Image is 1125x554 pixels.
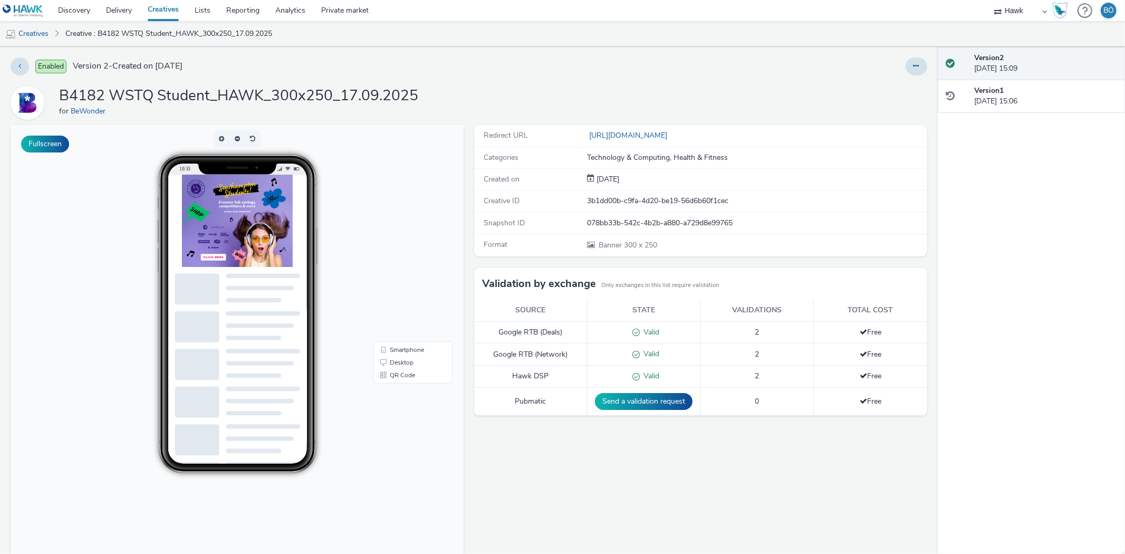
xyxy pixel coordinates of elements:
span: Version 2 - Created on [DATE] [73,60,182,72]
th: Validations [700,300,814,321]
h1: B4182 WSTQ Student_HAWK_300x250_17.09.2025 [59,86,418,106]
div: 078bb33b-542c-4b2b-a880-a729d8e99765 [587,218,926,228]
span: Snapshot ID [484,218,525,228]
span: Valid [640,327,659,337]
small: Only exchanges in this list require validation [601,281,719,290]
div: Technology & Computing, Health & Fitness [587,152,926,163]
span: Redirect URL [484,130,528,140]
div: 3b1dd00b-c9fa-4d20-be19-56d6b60f1cec [587,196,926,206]
span: 300 x 250 [598,240,657,250]
h3: Validation by exchange [482,276,596,292]
td: Google RTB (Network) [474,343,588,366]
span: Format [484,240,507,250]
span: Free [860,396,881,406]
td: Hawk DSP [474,366,588,388]
li: QR Code [365,244,440,256]
li: Smartphone [365,218,440,231]
span: 0 [755,396,759,406]
strong: Version 2 [974,53,1004,63]
div: Creation 17 September 2025, 15:06 [594,174,619,185]
span: Valid [640,349,659,359]
span: for [59,106,71,116]
a: [URL][DOMAIN_NAME] [587,130,671,140]
a: Creative : B4182 WSTQ Student_HAWK_300x250_17.09.2025 [60,21,277,46]
button: Send a validation request [595,393,693,410]
img: undefined Logo [3,4,43,17]
td: Pubmatic [474,388,588,416]
span: Free [860,327,881,337]
a: BeWonder [11,98,49,108]
div: [DATE] 15:09 [974,53,1117,74]
span: Enabled [35,60,66,73]
div: [DATE] 15:06 [974,85,1117,107]
li: Desktop [365,231,440,244]
span: Created on [484,174,520,184]
span: Creative ID [484,196,520,206]
img: mobile [5,29,16,40]
span: 2 [755,349,759,359]
img: Hawk Academy [1052,2,1068,19]
span: Valid [640,371,659,381]
span: Banner [599,240,624,250]
strong: Version 1 [974,85,1004,95]
button: Fullscreen [21,136,69,152]
span: [DATE] [594,174,619,184]
span: Free [860,349,881,359]
img: Advertisement preview [171,50,282,142]
span: Free [860,371,881,381]
div: BÖ [1103,3,1114,18]
a: BeWonder [71,106,110,116]
span: QR Code [379,247,405,253]
td: Google RTB (Deals) [474,321,588,343]
th: Source [474,300,588,321]
span: Categories [484,152,518,163]
th: Total cost [814,300,927,321]
span: 2 [755,327,759,337]
a: Hawk Academy [1052,2,1072,19]
th: State [587,300,700,321]
span: 2 [755,371,759,381]
span: Smartphone [379,222,414,228]
img: BeWonder [12,88,43,118]
span: Desktop [379,234,403,241]
span: 16:33 [168,41,180,46]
